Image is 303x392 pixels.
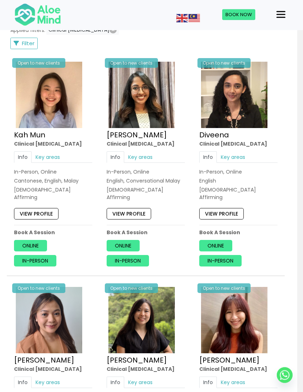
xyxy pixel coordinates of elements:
[32,151,64,163] a: Key areas
[188,14,201,22] a: Malay
[14,130,45,140] a: Kah Mun
[201,287,267,353] img: Jean-300×300
[199,255,242,266] a: In-person
[107,208,151,219] a: View profile
[199,186,278,201] div: [DEMOGRAPHIC_DATA] Affirming
[199,130,229,140] a: Diveena
[12,283,65,293] div: Open to new clients
[14,208,59,219] a: View profile
[16,287,82,353] img: Hanna Clinical Psychologist
[197,283,251,293] div: Open to new clients
[14,186,92,201] div: [DEMOGRAPHIC_DATA] Affirming
[225,11,252,18] span: Book Now
[14,229,92,236] p: Book A Session
[107,365,185,373] div: Clinical [MEDICAL_DATA]
[222,9,255,20] a: Book Now
[14,151,32,163] a: Info
[108,287,175,353] img: Hooi ting Clinical Psychologist
[14,168,92,175] div: In-Person, Online
[107,377,124,388] a: Info
[176,14,188,22] a: English
[14,240,47,251] a: Online
[197,58,251,68] div: Open to new clients
[107,140,185,147] div: Clinical [MEDICAL_DATA]
[14,140,92,147] div: Clinical [MEDICAL_DATA]
[107,168,185,175] div: In-Person, Online
[274,9,288,21] button: Menu
[22,39,34,47] span: Filter
[14,355,74,365] a: [PERSON_NAME]
[188,14,200,23] img: ms
[124,151,157,163] a: Key areas
[12,58,65,68] div: Open to new clients
[14,377,32,388] a: Info
[201,62,267,128] img: IMG_1660 – Diveena Nair
[199,240,232,251] a: Online
[217,151,249,163] a: Key areas
[107,255,149,266] a: In-person
[107,177,185,184] p: English, Conversational Malay
[105,58,158,68] div: Open to new clients
[108,62,175,128] img: croped-Anita_Profile-photo-300×300
[199,208,244,219] a: View profile
[107,229,185,236] p: Book A Session
[199,140,278,147] div: Clinical [MEDICAL_DATA]
[14,177,92,184] p: Cantonese, English, Malay
[16,62,82,128] img: Kah Mun-profile-crop-300×300
[199,168,278,175] div: In-Person, Online
[107,130,167,140] a: [PERSON_NAME]
[199,365,278,373] div: Clinical [MEDICAL_DATA]
[199,377,217,388] a: Info
[176,14,188,23] img: en
[10,38,38,49] button: Filter Listings
[107,240,140,251] a: Online
[199,355,260,365] a: [PERSON_NAME]
[107,355,167,365] a: [PERSON_NAME]
[105,283,158,293] div: Open to new clients
[10,27,45,34] span: Applied filters:
[199,177,278,184] p: English
[107,151,124,163] a: Info
[14,255,56,266] a: In-person
[217,377,249,388] a: Key areas
[32,377,64,388] a: Key areas
[14,3,61,27] img: Aloe mind Logo
[199,229,278,236] p: Book A Session
[107,186,185,201] div: [DEMOGRAPHIC_DATA] Affirming
[124,377,157,388] a: Key areas
[277,367,293,383] a: Whatsapp
[199,151,217,163] a: Info
[14,365,92,373] div: Clinical [MEDICAL_DATA]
